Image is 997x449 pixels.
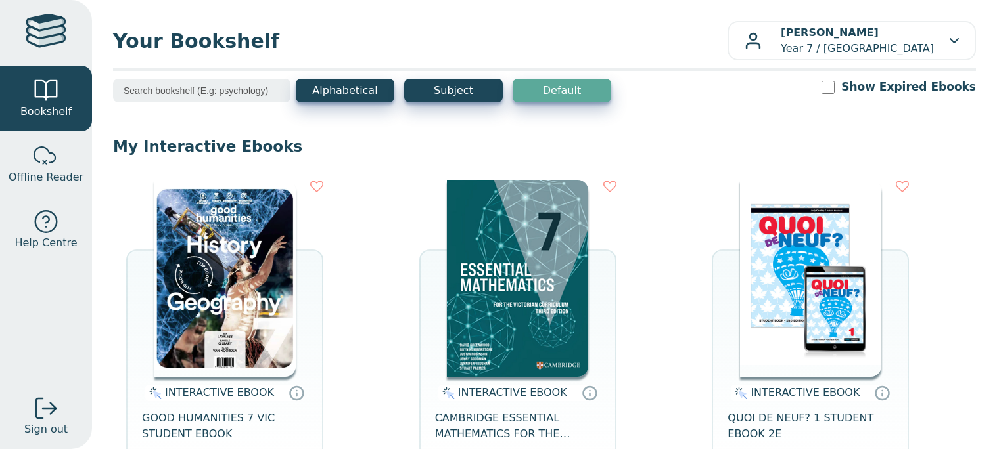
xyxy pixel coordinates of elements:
[24,421,68,437] span: Sign out
[447,180,588,377] img: a4cdec38-c0cf-47c5-bca4-515c5eb7b3e9.png
[142,410,308,442] span: GOOD HUMANITIES 7 VIC STUDENT EBOOK
[728,21,976,60] button: [PERSON_NAME]Year 7 / [GEOGRAPHIC_DATA]
[113,79,290,102] input: Search bookshelf (E.g: psychology)
[582,385,597,400] a: Interactive eBooks are accessed online via the publisher’s portal. They contain interactive resou...
[435,410,601,442] span: CAMBRIDGE ESSENTIAL MATHEMATICS FOR THE VICTORIAN CURRICULUM YEAR 7 EBOOK 3E
[14,235,77,251] span: Help Centre
[841,79,976,95] label: Show Expired Ebooks
[145,385,162,401] img: interactive.svg
[113,137,976,156] p: My Interactive Ebooks
[9,169,83,185] span: Offline Reader
[289,385,304,400] a: Interactive eBooks are accessed online via the publisher’s portal. They contain interactive resou...
[728,410,893,442] span: QUOI DE NEUF? 1 STUDENT EBOOK 2E
[438,385,455,401] img: interactive.svg
[513,79,611,102] button: Default
[20,104,72,119] span: Bookshelf
[751,386,860,398] span: INTERACTIVE EBOOK
[781,26,879,39] b: [PERSON_NAME]
[165,386,274,398] span: INTERACTIVE EBOOK
[458,386,567,398] span: INTERACTIVE EBOOK
[874,385,890,400] a: Interactive eBooks are accessed online via the publisher’s portal. They contain interactive resou...
[404,79,503,102] button: Subject
[113,26,728,56] span: Your Bookshelf
[731,385,747,401] img: interactive.svg
[154,180,296,377] img: c71c2be2-8d91-e911-a97e-0272d098c78b.png
[296,79,394,102] button: Alphabetical
[740,180,881,377] img: 56f252b5-7391-e911-a97e-0272d098c78b.jpg
[781,25,934,56] p: Year 7 / [GEOGRAPHIC_DATA]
